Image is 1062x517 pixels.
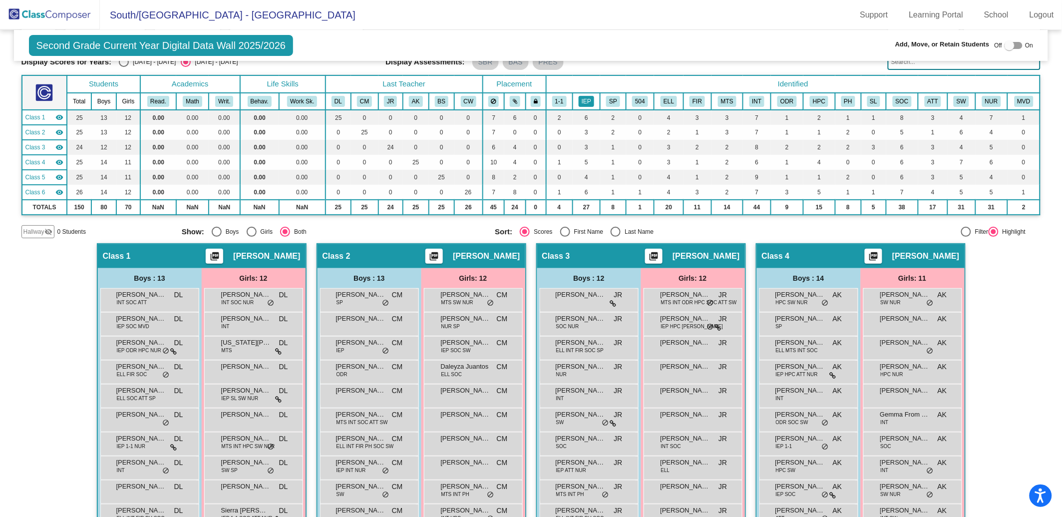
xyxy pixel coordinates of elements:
td: 7 [743,125,771,140]
button: Print Students Details [645,249,663,264]
th: Boys [91,93,116,110]
th: Life Skills [240,75,326,93]
td: 0 [861,170,886,185]
td: 0 [429,185,454,200]
th: Academics [140,75,240,93]
button: SL [867,96,880,107]
th: 2 or more attendance letters [918,93,948,110]
td: 1 [546,155,573,170]
td: 4 [654,110,683,125]
th: Last Teacher [326,75,483,93]
th: Student of Color [886,93,918,110]
a: School [976,7,1017,23]
span: Class 1 [25,113,45,122]
td: 3 [684,110,711,125]
span: On [1025,41,1033,50]
td: 0 [403,125,428,140]
td: 1 [600,170,626,185]
td: 11 [116,155,140,170]
td: Dustin Lenhoff - No Class Name [22,110,67,125]
button: PH [841,96,855,107]
td: 0 [526,170,546,185]
td: 0 [526,125,546,140]
td: 1 [771,125,803,140]
td: 0.00 [240,140,279,155]
button: IEP [579,96,594,107]
td: 2 [711,155,743,170]
td: 0 [351,155,378,170]
th: Girls [116,93,140,110]
td: 0.00 [176,155,209,170]
td: 0 [429,110,454,125]
td: 0.00 [176,125,209,140]
td: 12 [116,110,140,125]
td: 1 [684,125,711,140]
button: HPC [810,96,828,107]
td: 25 [67,125,91,140]
td: 0.00 [209,140,240,155]
span: Class 4 [25,158,45,167]
td: 3 [918,170,948,185]
td: 1 [546,185,573,200]
td: 0.00 [279,125,326,140]
td: 0 [626,155,655,170]
td: 26 [67,185,91,200]
td: 2 [546,110,573,125]
td: 4 [976,170,1008,185]
td: 0.00 [176,110,209,125]
td: 0 [351,170,378,185]
td: 0.00 [176,170,209,185]
td: 0 [626,125,655,140]
td: 2 [711,170,743,185]
div: [DATE] - [DATE] [129,57,176,66]
td: 0.00 [209,110,240,125]
td: 8 [483,170,505,185]
td: 2 [835,140,861,155]
td: 0 [546,140,573,155]
td: 4 [976,125,1008,140]
td: 2 [803,110,835,125]
td: 1 [803,125,835,140]
mat-icon: picture_as_pdf [648,251,660,265]
td: 11 [116,170,140,185]
td: 0 [1008,125,1040,140]
td: Allison Koepp - No Class Name [22,155,67,170]
td: 4 [504,155,525,170]
td: 14 [91,155,116,170]
td: 12 [116,185,140,200]
mat-icon: visibility [55,128,63,136]
span: Add, Move, or Retain Students [895,39,990,49]
td: 0 [1008,155,1040,170]
td: 0 [378,185,403,200]
button: Print Students Details [865,249,882,264]
td: 7 [743,185,771,200]
td: 0 [504,125,525,140]
td: 0 [326,185,351,200]
button: MVD [1015,96,1034,107]
span: Second Grade Current Year Digital Data Wall 2025/2026 [29,35,294,56]
th: Family Interpreter Required [684,93,711,110]
button: MTS [718,96,736,107]
td: 2 [771,140,803,155]
td: 1 [684,155,711,170]
td: 3 [861,140,886,155]
td: 0.00 [140,125,176,140]
mat-icon: visibility [55,158,63,166]
mat-icon: visibility [55,113,63,121]
td: 2 [835,170,861,185]
td: 0 [835,155,861,170]
td: 5 [573,155,601,170]
td: 25 [67,170,91,185]
td: 0.00 [279,170,326,185]
button: Read. [147,96,169,107]
button: Math [183,96,202,107]
button: CM [357,96,372,107]
td: 25 [326,110,351,125]
td: 25 [67,155,91,170]
td: 4 [504,140,525,155]
td: 0 [526,155,546,170]
td: 3 [684,185,711,200]
button: INT [749,96,765,107]
td: 0 [546,125,573,140]
th: 504 Plan [626,93,655,110]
